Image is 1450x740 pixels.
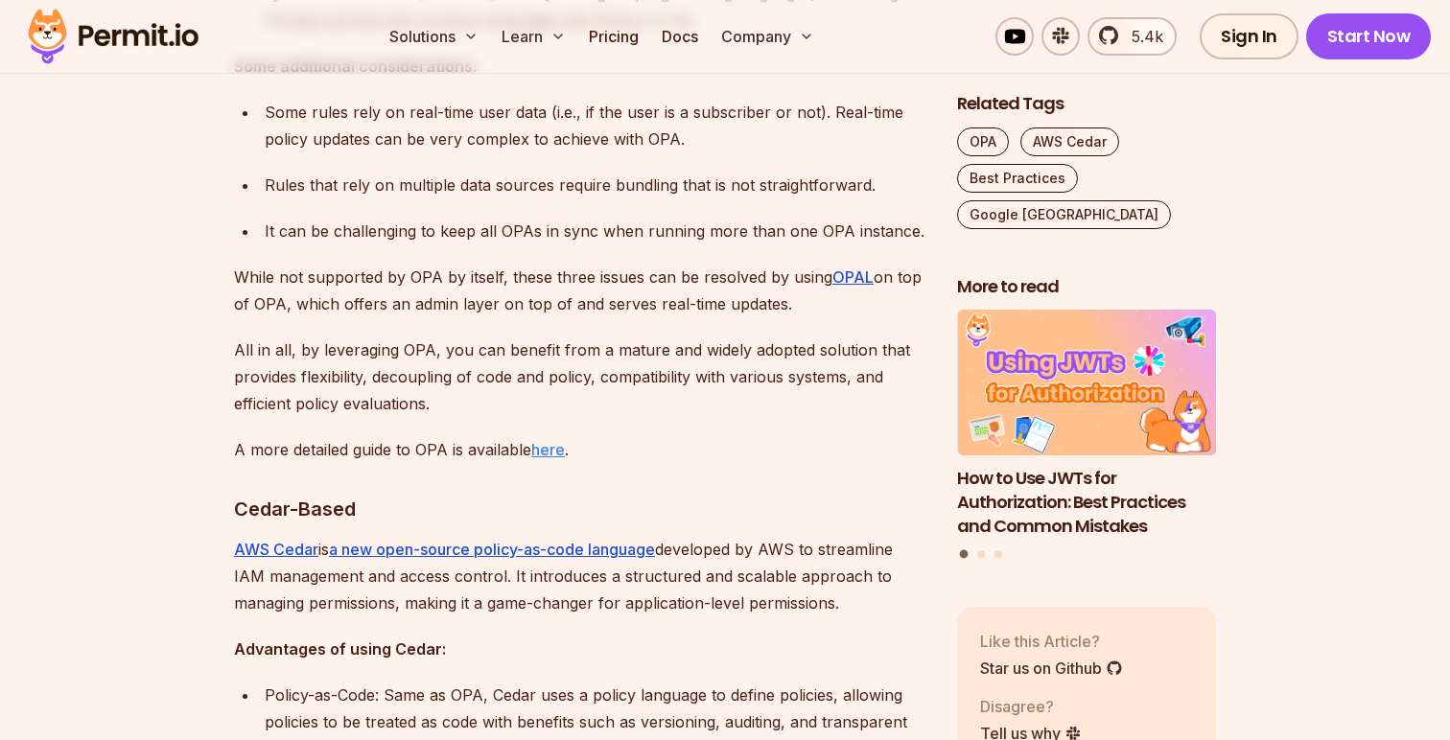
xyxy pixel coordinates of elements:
[957,311,1216,539] a: How to Use JWTs for Authorization: Best Practices and Common MistakesHow to Use JWTs for Authoriz...
[960,550,969,559] button: Go to slide 1
[494,17,573,56] button: Learn
[654,17,706,56] a: Docs
[1200,13,1298,59] a: Sign In
[234,436,926,463] p: A more detailed guide to OPA is available .
[980,695,1082,718] p: Disagree?
[265,172,926,198] p: Rules that rely on multiple data sources require bundling that is not straightforward.
[265,99,926,152] p: Some rules rely on real-time user data (i.e., if the user is a subscriber or not). Real-time poli...
[957,127,1009,156] a: OPA
[957,467,1216,538] h3: How to Use JWTs for Authorization: Best Practices and Common Mistakes
[1306,13,1432,59] a: Start Now
[531,440,565,459] a: here
[265,218,926,244] p: It can be challenging to keep all OPAs in sync when running more than one OPA instance.
[234,57,477,76] strong: Some additional considerations:
[1120,25,1163,48] span: 5.4k
[957,311,1216,539] li: 1 of 3
[977,550,985,558] button: Go to slide 2
[980,657,1123,680] a: Star us on Github
[1087,17,1177,56] a: 5.4k
[713,17,822,56] button: Company
[832,267,874,287] a: OPAL
[234,336,926,417] p: All in all, by leveraging OPA, you can benefit from a mature and widely adopted solution that pro...
[957,92,1216,116] h2: Related Tags
[234,264,926,317] p: While not supported by OPA by itself, these three issues can be resolved by using on top of OPA, ...
[234,540,318,559] a: AWS Cedar
[957,164,1078,193] a: Best Practices
[19,4,207,69] img: Permit logo
[957,311,1216,456] img: How to Use JWTs for Authorization: Best Practices and Common Mistakes
[382,17,486,56] button: Solutions
[957,200,1171,229] a: Google [GEOGRAPHIC_DATA]
[980,630,1123,653] p: Like this Article?
[234,639,446,659] strong: Advantages of using Cedar:
[957,275,1216,299] h2: More to read
[234,494,926,524] h3: Cedar-Based
[329,540,655,559] a: a new open-source policy-as-code language
[581,17,646,56] a: Pricing
[994,550,1002,558] button: Go to slide 3
[1020,127,1119,156] a: AWS Cedar
[957,311,1216,562] div: Posts
[234,536,926,616] p: is developed by AWS to streamline IAM management and access control. It introduces a structured a...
